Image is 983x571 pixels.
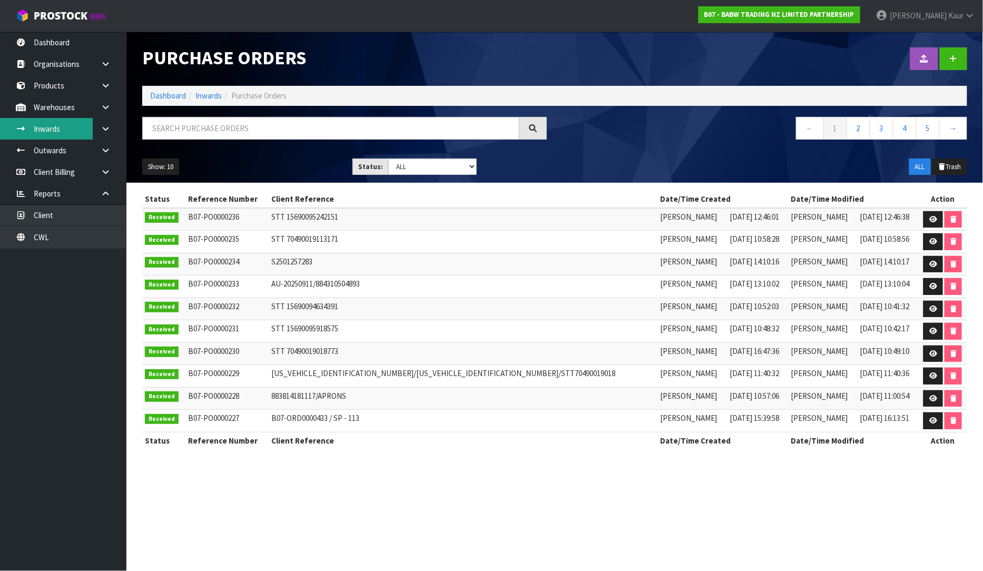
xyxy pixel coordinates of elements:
[860,368,910,378] span: [DATE] 11:40:36
[661,323,717,333] span: [PERSON_NAME]
[661,234,717,244] span: [PERSON_NAME]
[269,320,658,343] td: STT 15690095918575
[661,346,717,356] span: [PERSON_NAME]
[730,279,779,289] span: [DATE] 13:10:02
[860,234,910,244] span: [DATE] 10:58:56
[730,301,779,311] span: [DATE] 10:52:03
[142,159,179,175] button: Show: 10
[142,432,185,449] th: Status
[893,117,917,140] a: 4
[860,391,910,401] span: [DATE] 11:00:54
[16,9,29,22] img: cube-alt.png
[932,159,967,175] button: Trash
[185,410,269,432] td: B07-PO0000227
[195,91,222,101] a: Inwards
[791,368,848,378] span: [PERSON_NAME]
[730,368,779,378] span: [DATE] 11:40:32
[948,11,964,21] span: Kaur
[791,257,848,267] span: [PERSON_NAME]
[150,91,186,101] a: Dashboard
[730,413,779,423] span: [DATE] 15:39:58
[860,323,910,333] span: [DATE] 10:42:17
[918,432,967,449] th: Action
[145,369,179,380] span: Received
[791,323,848,333] span: [PERSON_NAME]
[269,298,658,320] td: STT 15690094634391
[269,208,658,231] td: STT 15690095242151
[791,212,848,222] span: [PERSON_NAME]
[890,11,947,21] span: [PERSON_NAME]
[788,432,918,449] th: Date/Time Modified
[145,414,179,425] span: Received
[185,298,269,320] td: B07-PO0000232
[661,257,717,267] span: [PERSON_NAME]
[658,191,788,208] th: Date/Time Created
[661,391,717,401] span: [PERSON_NAME]
[358,162,383,171] strong: Status:
[269,410,658,432] td: B07-ORD0000433 / SP - 113
[860,413,910,423] span: [DATE] 16:13:51
[185,208,269,231] td: B07-PO0000236
[791,391,848,401] span: [PERSON_NAME]
[860,212,910,222] span: [DATE] 12:46:38
[145,324,179,335] span: Received
[661,301,717,311] span: [PERSON_NAME]
[185,320,269,343] td: B07-PO0000231
[90,12,106,22] small: WMS
[658,432,788,449] th: Date/Time Created
[704,10,854,19] strong: B07 - BABW TRADING NZ LIMITED PARTNERSHIP
[916,117,940,140] a: 5
[730,234,779,244] span: [DATE] 10:58:28
[142,117,519,140] input: Search purchase orders
[563,117,967,143] nav: Page navigation
[269,253,658,275] td: S2501257283
[145,257,179,268] span: Received
[823,117,847,140] a: 1
[185,342,269,365] td: B07-PO0000230
[269,231,658,253] td: STT 70490019113171
[231,91,287,101] span: Purchase Orders
[788,191,918,208] th: Date/Time Modified
[185,365,269,388] td: B07-PO0000229
[860,301,910,311] span: [DATE] 10:41:32
[661,279,717,289] span: [PERSON_NAME]
[145,280,179,290] span: Received
[185,275,269,298] td: B07-PO0000233
[185,231,269,253] td: B07-PO0000235
[269,387,658,410] td: 883814181117/APRONS
[730,346,779,356] span: [DATE] 16:47:36
[185,387,269,410] td: B07-PO0000228
[860,257,910,267] span: [DATE] 14:10:17
[145,235,179,245] span: Received
[145,347,179,357] span: Received
[791,301,848,311] span: [PERSON_NAME]
[918,191,967,208] th: Action
[860,279,910,289] span: [DATE] 13:10:04
[145,391,179,402] span: Received
[142,47,547,68] h1: Purchase Orders
[142,191,185,208] th: Status
[185,191,269,208] th: Reference Number
[269,275,658,298] td: AU-20250911/884310504893
[870,117,893,140] a: 3
[791,279,848,289] span: [PERSON_NAME]
[860,346,910,356] span: [DATE] 10:49:10
[661,212,717,222] span: [PERSON_NAME]
[791,413,848,423] span: [PERSON_NAME]
[661,368,717,378] span: [PERSON_NAME]
[185,432,269,449] th: Reference Number
[791,234,848,244] span: [PERSON_NAME]
[939,117,967,140] a: →
[730,323,779,333] span: [DATE] 10:48:32
[791,346,848,356] span: [PERSON_NAME]
[730,257,779,267] span: [DATE] 14:10:16
[34,9,87,23] span: ProStock
[145,302,179,312] span: Received
[699,6,860,23] a: B07 - BABW TRADING NZ LIMITED PARTNERSHIP
[730,212,779,222] span: [DATE] 12:46:01
[269,342,658,365] td: STT 70490019018773
[269,191,658,208] th: Client Reference
[145,212,179,223] span: Received
[909,159,931,175] button: ALL
[661,413,717,423] span: [PERSON_NAME]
